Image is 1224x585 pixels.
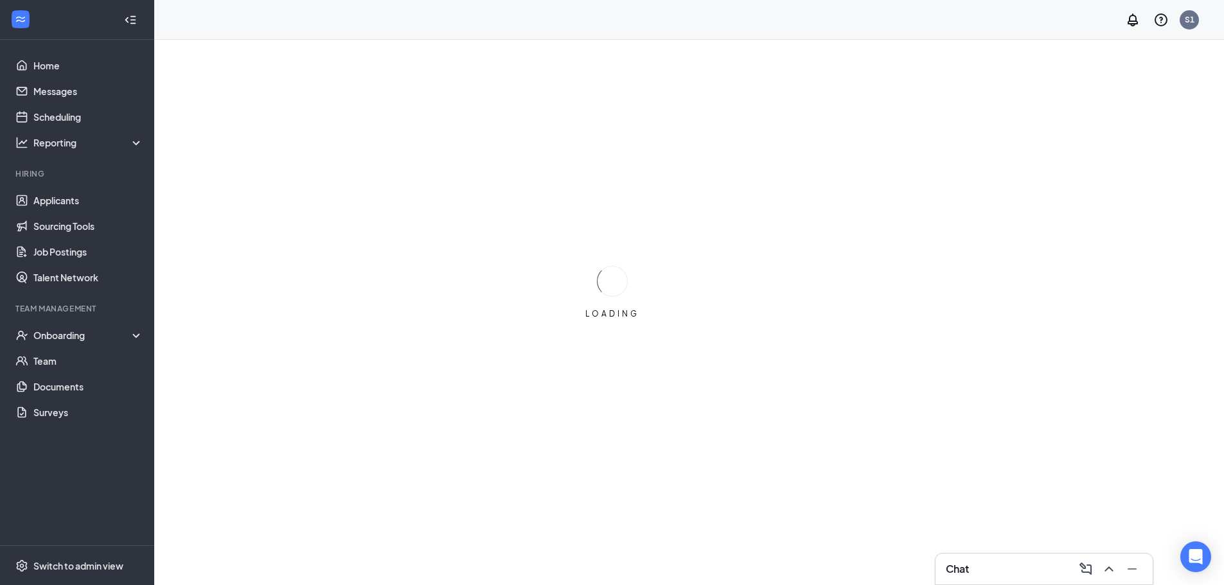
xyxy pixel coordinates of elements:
[33,213,143,239] a: Sourcing Tools
[1180,541,1211,572] div: Open Intercom Messenger
[15,168,141,179] div: Hiring
[15,559,28,572] svg: Settings
[15,136,28,149] svg: Analysis
[1125,12,1140,28] svg: Notifications
[33,348,143,374] a: Team
[33,329,132,342] div: Onboarding
[1101,561,1117,577] svg: ChevronUp
[33,188,143,213] a: Applicants
[1078,561,1094,577] svg: ComposeMessage
[15,303,141,314] div: Team Management
[1153,12,1169,28] svg: QuestionInfo
[33,265,143,290] a: Talent Network
[1185,14,1194,25] div: S1
[33,399,143,425] a: Surveys
[946,562,969,576] h3: Chat
[14,13,27,26] svg: WorkstreamLogo
[33,136,144,149] div: Reporting
[33,104,143,130] a: Scheduling
[1099,559,1119,579] button: ChevronUp
[1122,559,1142,579] button: Minimize
[33,239,143,265] a: Job Postings
[580,308,644,319] div: LOADING
[33,53,143,78] a: Home
[33,374,143,399] a: Documents
[33,559,123,572] div: Switch to admin view
[1124,561,1140,577] svg: Minimize
[33,78,143,104] a: Messages
[15,329,28,342] svg: UserCheck
[1076,559,1096,579] button: ComposeMessage
[124,13,137,26] svg: Collapse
